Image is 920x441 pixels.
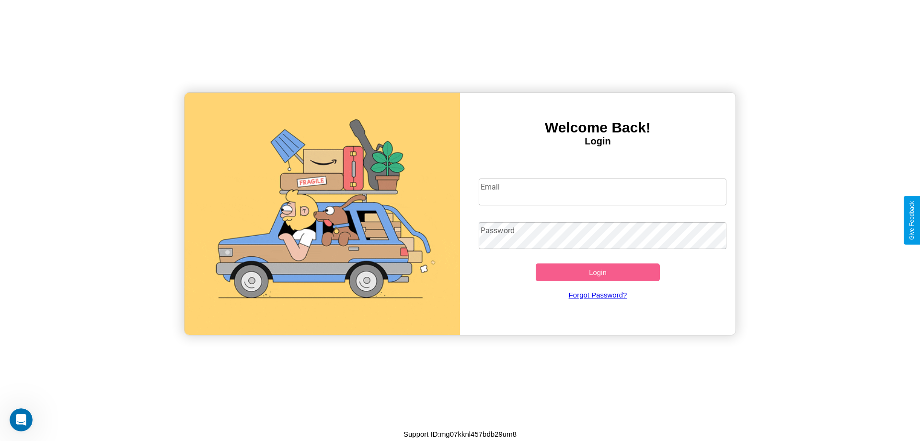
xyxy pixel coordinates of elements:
[10,408,33,431] iframe: Intercom live chat
[460,136,736,147] h4: Login
[184,93,460,335] img: gif
[908,201,915,240] div: Give Feedback
[474,281,722,309] a: Forgot Password?
[536,263,660,281] button: Login
[403,428,517,441] p: Support ID: mg07kknl457bdb29um8
[460,119,736,136] h3: Welcome Back!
